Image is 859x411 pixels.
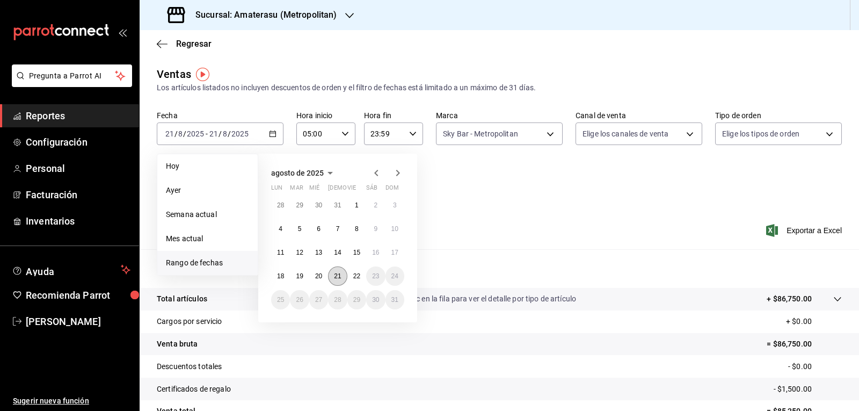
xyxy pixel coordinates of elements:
[366,266,385,286] button: 23 de agosto de 2025
[187,9,337,21] h3: Sucursal: Amaterasu (Metropolitan)
[385,290,404,309] button: 31 de agosto de 2025
[334,272,341,280] abbr: 21 de agosto de 2025
[328,196,347,215] button: 31 de julio de 2025
[328,219,347,239] button: 7 de agosto de 2025
[277,272,284,280] abbr: 18 de agosto de 2025
[353,296,360,304] abbr: 29 de agosto de 2025
[271,266,290,286] button: 18 de agosto de 2025
[385,266,404,286] button: 24 de agosto de 2025
[157,66,191,82] div: Ventas
[347,243,366,262] button: 15 de agosto de 2025
[774,384,842,395] p: - $1,500.00
[196,68,209,81] img: Tooltip marker
[277,296,284,304] abbr: 25 de agosto de 2025
[157,316,222,327] p: Cargos por servicio
[290,290,309,309] button: 26 de agosto de 2025
[372,249,379,256] abbr: 16 de agosto de 2025
[391,225,398,233] abbr: 10 de agosto de 2025
[443,128,518,139] span: Sky Bar - Metropolitan
[576,112,702,119] label: Canal de venta
[296,272,303,280] abbr: 19 de agosto de 2025
[290,184,303,196] abbr: martes
[271,290,290,309] button: 25 de agosto de 2025
[315,249,322,256] abbr: 13 de agosto de 2025
[26,314,130,329] span: [PERSON_NAME]
[178,129,183,138] input: --
[279,225,282,233] abbr: 4 de agosto de 2025
[336,225,340,233] abbr: 7 de agosto de 2025
[334,249,341,256] abbr: 14 de agosto de 2025
[328,243,347,262] button: 14 de agosto de 2025
[174,129,178,138] span: /
[334,201,341,209] abbr: 31 de julio de 2025
[296,201,303,209] abbr: 29 de julio de 2025
[290,243,309,262] button: 12 de agosto de 2025
[309,196,328,215] button: 30 de julio de 2025
[786,316,842,327] p: + $0.00
[372,296,379,304] abbr: 30 de agosto de 2025
[166,185,249,196] span: Ayer
[271,219,290,239] button: 4 de agosto de 2025
[309,219,328,239] button: 6 de agosto de 2025
[26,161,130,176] span: Personal
[334,296,341,304] abbr: 28 de agosto de 2025
[166,209,249,220] span: Semana actual
[26,135,130,149] span: Configuración
[157,293,207,305] p: Total artículos
[347,290,366,309] button: 29 de agosto de 2025
[347,196,366,215] button: 1 de agosto de 2025
[768,224,842,237] button: Exportar a Excel
[315,296,322,304] abbr: 27 de agosto de 2025
[366,184,377,196] abbr: sábado
[277,201,284,209] abbr: 28 de julio de 2025
[385,219,404,239] button: 10 de agosto de 2025
[298,225,302,233] abbr: 5 de agosto de 2025
[277,249,284,256] abbr: 11 de agosto de 2025
[271,167,337,179] button: agosto de 2025
[271,196,290,215] button: 28 de julio de 2025
[26,288,130,302] span: Recomienda Parrot
[315,201,322,209] abbr: 30 de julio de 2025
[29,70,115,82] span: Pregunta a Parrot AI
[583,128,668,139] span: Elige los canales de venta
[186,129,205,138] input: ----
[271,169,324,177] span: agosto de 2025
[271,184,282,196] abbr: lunes
[206,129,208,138] span: -
[391,249,398,256] abbr: 17 de agosto de 2025
[436,112,563,119] label: Marca
[165,129,174,138] input: --
[157,82,842,93] div: Los artículos listados no incluyen descuentos de orden y el filtro de fechas está limitado a un m...
[355,225,359,233] abbr: 8 de agosto de 2025
[222,129,228,138] input: --
[12,64,132,87] button: Pregunta a Parrot AI
[767,338,842,350] p: = $86,750.00
[166,233,249,244] span: Mes actual
[309,243,328,262] button: 13 de agosto de 2025
[347,266,366,286] button: 22 de agosto de 2025
[231,129,249,138] input: ----
[13,395,130,407] span: Sugerir nueva función
[391,296,398,304] abbr: 31 de agosto de 2025
[328,266,347,286] button: 21 de agosto de 2025
[157,384,231,395] p: Certificados de regalo
[364,112,423,119] label: Hora fin
[166,161,249,172] span: Hoy
[315,272,322,280] abbr: 20 de agosto de 2025
[157,112,283,119] label: Fecha
[309,184,319,196] abbr: miércoles
[366,290,385,309] button: 30 de agosto de 2025
[788,361,842,372] p: - $0.00
[228,129,231,138] span: /
[290,219,309,239] button: 5 de agosto de 2025
[157,262,842,275] p: Resumen
[8,78,132,89] a: Pregunta a Parrot AI
[296,249,303,256] abbr: 12 de agosto de 2025
[366,243,385,262] button: 16 de agosto de 2025
[385,196,404,215] button: 3 de agosto de 2025
[296,112,355,119] label: Hora inicio
[309,266,328,286] button: 20 de agosto de 2025
[353,272,360,280] abbr: 22 de agosto de 2025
